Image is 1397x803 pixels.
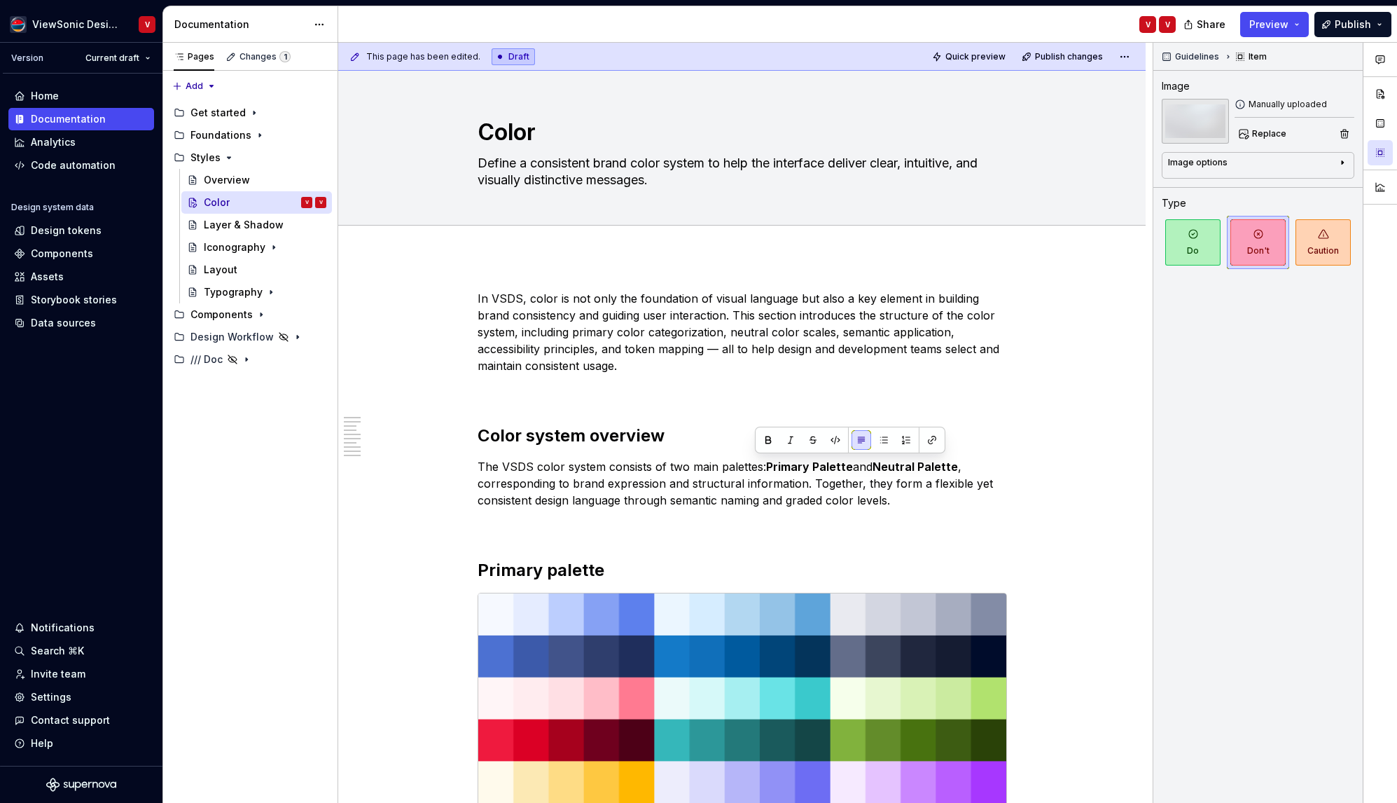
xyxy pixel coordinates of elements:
[204,240,265,254] div: Iconography
[168,303,332,326] div: Components
[168,146,332,169] div: Styles
[181,191,332,214] a: ColorVV
[31,89,59,103] div: Home
[1295,219,1351,266] span: Caution
[8,85,154,107] a: Home
[181,236,332,259] a: Iconography
[168,124,332,146] div: Foundations
[31,293,117,307] div: Storybook stories
[1168,157,1348,174] button: Image options
[31,667,85,681] div: Invite team
[8,686,154,708] a: Settings
[190,151,221,165] div: Styles
[1314,12,1391,37] button: Publish
[8,709,154,732] button: Contact support
[190,330,274,344] div: Design Workflow
[1146,19,1151,30] div: V
[1165,219,1221,266] span: Do
[1249,18,1288,32] span: Preview
[31,316,96,330] div: Data sources
[8,219,154,242] a: Design tokens
[478,458,1007,509] p: The VSDS color system consists of two main palettes: and , corresponding to brand expression and ...
[145,19,150,30] div: V
[8,663,154,685] a: Invite team
[478,425,665,446] strong: Color system overview
[8,108,154,130] a: Documentation
[1227,216,1289,269] button: Don't
[46,778,116,792] svg: Supernova Logo
[239,51,291,62] div: Changes
[85,53,139,64] span: Current draft
[475,152,1004,191] textarea: Define a consistent brand color system to help the interface deliver clear, intuitive, and visual...
[31,713,110,727] div: Contact support
[31,690,71,704] div: Settings
[168,348,332,371] div: /// Doc
[168,102,332,124] div: Get started
[190,308,253,322] div: Components
[1335,18,1371,32] span: Publish
[10,16,27,33] img: c932e1d8-b7d6-4eaa-9a3f-1bdf2902ae77.png
[11,202,94,213] div: Design system data
[174,51,214,62] div: Pages
[1175,51,1219,62] span: Guidelines
[1158,47,1225,67] button: Guidelines
[190,128,251,142] div: Foundations
[168,326,332,348] div: Design Workflow
[31,158,116,172] div: Code automation
[945,51,1006,62] span: Quick preview
[1252,128,1286,139] span: Replace
[79,48,157,68] button: Current draft
[1017,47,1109,67] button: Publish changes
[31,112,106,126] div: Documentation
[1162,99,1229,144] img: ef24f29c-2f61-4e54-87e9-982325ade7e7.jpg
[305,195,309,210] div: V
[1235,99,1354,110] div: Manually uploaded
[181,259,332,281] a: Layout
[31,135,76,149] div: Analytics
[478,290,1007,374] p: In VSDS, color is not only the foundation of visual language but also a key element in building b...
[1162,79,1190,93] div: Image
[181,169,332,191] a: Overview
[8,266,154,288] a: Assets
[31,621,95,635] div: Notifications
[8,732,154,755] button: Help
[204,195,230,210] div: Color
[174,18,307,32] div: Documentation
[31,224,102,238] div: Design tokens
[31,247,93,261] div: Components
[1162,216,1224,269] button: Do
[204,285,263,299] div: Typography
[1292,216,1354,269] button: Caution
[8,131,154,153] a: Analytics
[204,263,237,277] div: Layout
[8,640,154,662] button: Search ⌘K
[1197,18,1225,32] span: Share
[186,81,203,92] span: Add
[475,116,1004,149] textarea: Color
[1230,219,1286,266] span: Don't
[8,242,154,265] a: Components
[873,460,958,474] strong: Neutral Palette
[31,736,53,750] div: Help
[1240,12,1309,37] button: Preview
[3,9,160,39] button: ViewSonic Design SystemV
[190,106,246,120] div: Get started
[1035,51,1103,62] span: Publish changes
[478,559,1007,582] h2: Primary palette
[181,214,332,236] a: Layer & Shadow
[168,102,332,371] div: Page tree
[181,281,332,303] a: Typography
[319,195,323,210] div: V
[8,154,154,177] a: Code automation
[190,352,223,366] div: /// Doc
[508,51,529,62] span: Draft
[204,218,284,232] div: Layer & Shadow
[1235,124,1293,144] button: Replace
[32,18,122,32] div: ViewSonic Design System
[928,47,1012,67] button: Quick preview
[366,51,480,62] span: This page has been edited.
[1165,19,1170,30] div: V
[168,76,221,96] button: Add
[8,312,154,334] a: Data sources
